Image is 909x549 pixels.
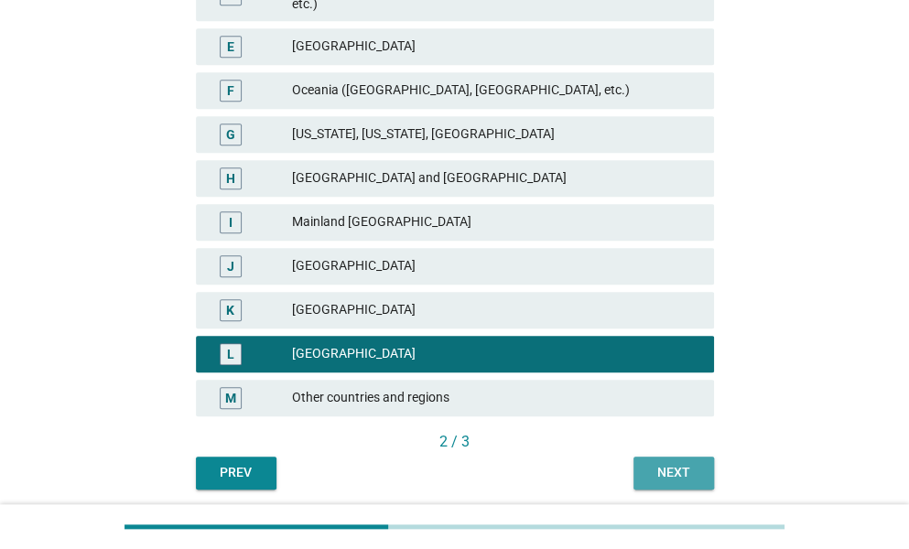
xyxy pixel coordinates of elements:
div: F [227,81,234,100]
div: Next [648,463,699,482]
div: [GEOGRAPHIC_DATA] [292,255,699,277]
div: E [227,37,234,56]
div: 2 / 3 [196,431,714,453]
div: [GEOGRAPHIC_DATA] and [GEOGRAPHIC_DATA] [292,167,699,189]
div: L [227,344,234,363]
div: [GEOGRAPHIC_DATA] [292,36,699,58]
div: [GEOGRAPHIC_DATA] [292,343,699,365]
div: Mainland [GEOGRAPHIC_DATA] [292,211,699,233]
button: Prev [196,457,276,490]
div: Prev [211,463,262,482]
div: J [227,256,234,275]
div: [GEOGRAPHIC_DATA] [292,299,699,321]
div: I [229,212,233,231]
div: Oceania ([GEOGRAPHIC_DATA], [GEOGRAPHIC_DATA], etc.) [292,80,699,102]
div: H [226,168,235,188]
div: G [226,124,235,144]
div: Other countries and regions [292,387,699,409]
button: Next [633,457,714,490]
div: [US_STATE], [US_STATE], [GEOGRAPHIC_DATA] [292,124,699,145]
div: M [225,388,236,407]
div: K [226,300,234,319]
